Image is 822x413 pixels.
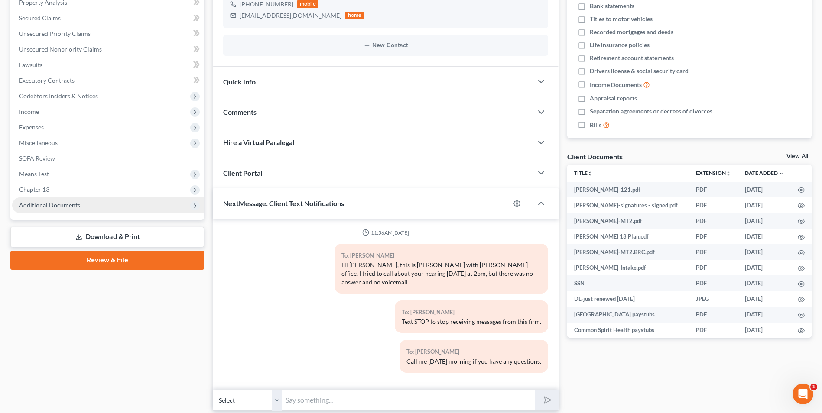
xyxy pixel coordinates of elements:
div: Call me [DATE] morning if you have any questions. [406,357,541,366]
td: [DATE] [738,213,791,229]
a: Unsecured Priority Claims [12,26,204,42]
td: [DATE] [738,291,791,307]
td: [DATE] [738,260,791,275]
td: [GEOGRAPHIC_DATA] paystubs [567,307,689,323]
span: Income Documents [590,81,642,89]
div: mobile [297,0,318,8]
span: SOFA Review [19,155,55,162]
input: Say something... [282,390,535,411]
span: Bills [590,121,601,129]
a: Download & Print [10,227,204,247]
td: DL-just renewed [DATE] [567,291,689,307]
td: [PERSON_NAME]-MT2.pdf [567,213,689,229]
div: Hi [PERSON_NAME], this is [PERSON_NAME] with [PERSON_NAME] office. I tried to call about your hea... [341,261,541,287]
div: home [345,12,364,19]
a: Secured Claims [12,10,204,26]
a: View All [786,153,808,159]
div: [EMAIL_ADDRESS][DOMAIN_NAME] [240,11,341,20]
td: [DATE] [738,197,791,213]
td: PDF [689,307,738,323]
td: [PERSON_NAME]-signatures - signed.pdf [567,197,689,213]
td: Common Spirit Health paystubs [567,323,689,338]
span: Separation agreements or decrees of divorces [590,107,712,116]
a: Date Added expand_more [745,170,784,176]
span: Unsecured Priority Claims [19,30,91,37]
i: unfold_more [726,171,731,176]
td: JPEG [689,291,738,307]
span: Titles to motor vehicles [590,15,653,23]
span: Client Portal [223,169,262,177]
td: [DATE] [738,307,791,323]
span: Chapter 13 [19,186,49,193]
span: Recorded mortgages and deeds [590,28,673,36]
a: SOFA Review [12,151,204,166]
span: NextMessage: Client Text Notifications [223,199,344,207]
button: New Contact [230,42,541,49]
span: Bank statements [590,2,634,10]
i: expand_more [779,171,784,176]
td: [PERSON_NAME]-Intake.pdf [567,260,689,275]
span: Quick Info [223,77,256,86]
td: PDF [689,244,738,260]
td: [DATE] [738,323,791,338]
td: PDF [689,323,738,338]
div: 11:56AM[DATE] [223,229,548,236]
span: Means Test [19,170,49,177]
td: [DATE] [738,275,791,291]
td: PDF [689,229,738,244]
td: PDF [689,197,738,213]
div: Client Documents [567,152,623,161]
span: Income [19,108,39,115]
span: Comments [223,108,257,116]
td: [PERSON_NAME]-MT2.BRC.pdf [567,244,689,260]
a: Extensionunfold_more [696,170,731,176]
td: [DATE] [738,182,791,197]
td: [DATE] [738,244,791,260]
span: Additional Documents [19,201,80,209]
a: Unsecured Nonpriority Claims [12,42,204,57]
span: Secured Claims [19,14,61,22]
td: PDF [689,213,738,229]
span: Drivers license & social security card [590,67,689,75]
span: Retirement account statements [590,54,674,62]
iframe: Intercom live chat [793,384,813,404]
span: Appraisal reports [590,94,637,103]
td: PDF [689,260,738,275]
span: Miscellaneous [19,139,58,146]
span: Hire a Virtual Paralegal [223,138,294,146]
div: Text STOP to stop receiving messages from this firm. [402,317,541,326]
td: PDF [689,275,738,291]
a: Lawsuits [12,57,204,73]
div: To: [PERSON_NAME] [341,251,541,261]
a: Titleunfold_more [574,170,593,176]
td: PDF [689,182,738,197]
a: Review & File [10,251,204,270]
i: unfold_more [588,171,593,176]
span: Life insurance policies [590,41,650,49]
span: Codebtors Insiders & Notices [19,92,98,100]
td: [DATE] [738,229,791,244]
span: 1 [810,384,817,390]
td: [PERSON_NAME]-121.pdf [567,182,689,197]
span: Lawsuits [19,61,42,68]
td: [PERSON_NAME] 13 Plan.pdf [567,229,689,244]
div: To: [PERSON_NAME] [402,307,541,317]
span: Unsecured Nonpriority Claims [19,45,102,53]
span: Expenses [19,123,44,131]
td: SSN [567,275,689,291]
a: Executory Contracts [12,73,204,88]
div: To: [PERSON_NAME] [406,347,541,357]
span: Executory Contracts [19,77,75,84]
